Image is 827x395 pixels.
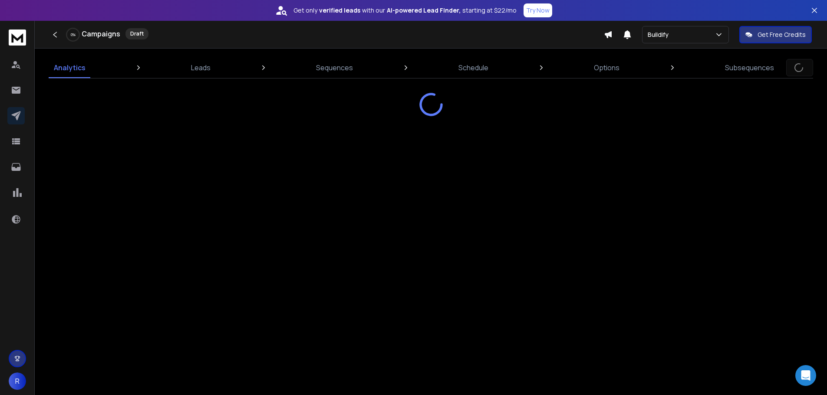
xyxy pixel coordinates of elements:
strong: verified leads [319,6,360,15]
a: Schedule [453,57,494,78]
a: Analytics [49,57,91,78]
p: Sequences [316,62,353,73]
p: Get Free Credits [758,30,806,39]
a: Sequences [311,57,358,78]
button: Try Now [524,3,552,17]
div: Draft [125,28,148,39]
p: Buildify [648,30,672,39]
p: Get only with our starting at $22/mo [293,6,517,15]
a: Subsequences [720,57,779,78]
p: Schedule [458,62,488,73]
p: Subsequences [725,62,774,73]
button: R [9,372,26,390]
p: Analytics [54,62,86,73]
img: logo [9,29,26,46]
div: Open Intercom Messenger [795,365,816,386]
p: Options [594,62,619,73]
p: Try Now [526,6,550,15]
p: 0 % [71,32,76,37]
a: Options [589,57,625,78]
button: Get Free Credits [739,26,812,43]
strong: AI-powered Lead Finder, [387,6,461,15]
a: Leads [186,57,216,78]
p: Leads [191,62,211,73]
h1: Campaigns [82,29,120,39]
